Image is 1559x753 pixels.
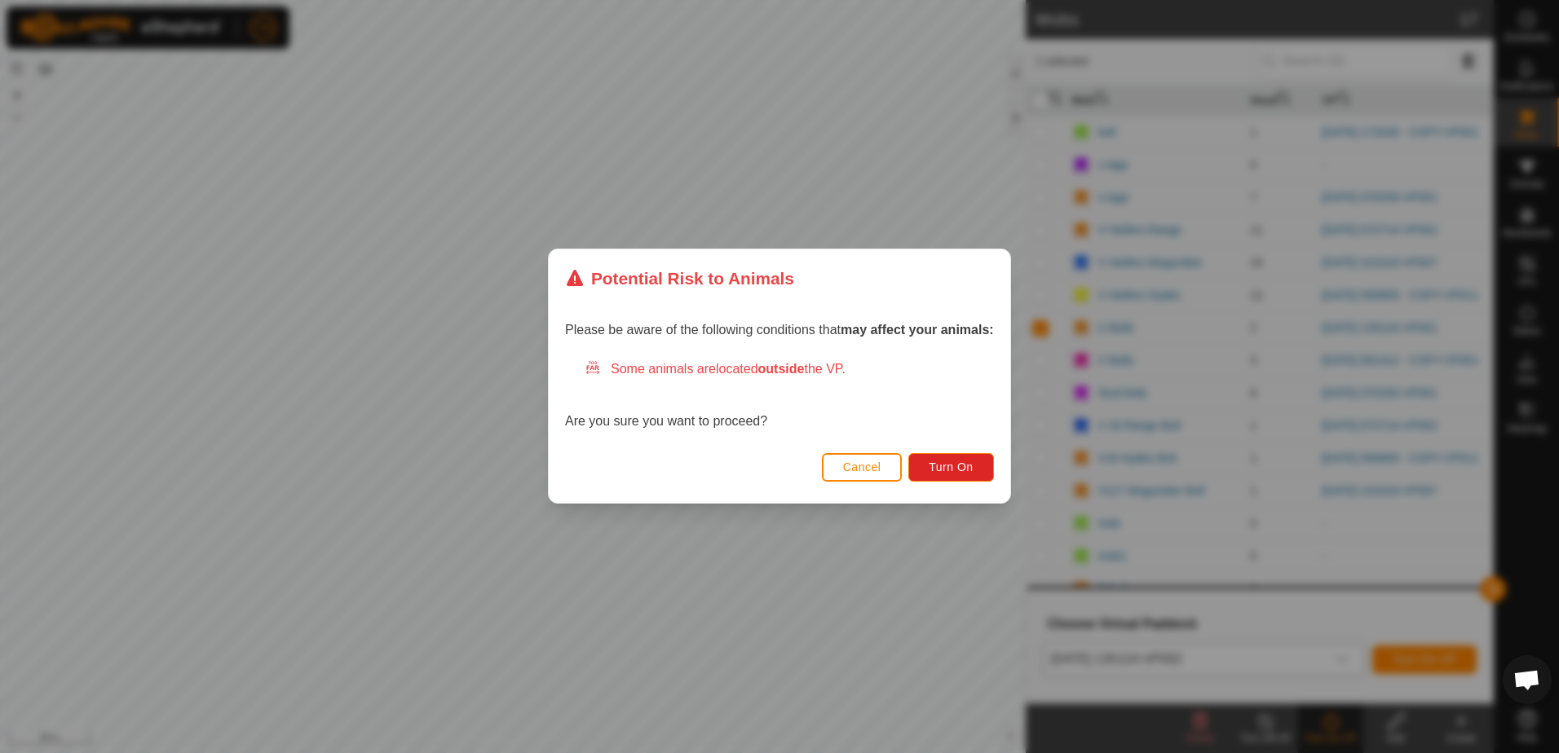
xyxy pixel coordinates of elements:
strong: outside [758,363,805,376]
div: Are you sure you want to proceed? [565,360,994,432]
button: Turn On [909,453,994,482]
span: Turn On [930,461,974,474]
span: Please be aware of the following conditions that [565,324,994,337]
div: Some animals are [585,360,994,380]
strong: may affect your animals: [841,324,994,337]
div: Potential Risk to Animals [565,266,794,291]
span: Cancel [843,461,881,474]
span: located the VP. [716,363,846,376]
button: Cancel [822,453,903,482]
div: Open chat [1503,655,1552,704]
